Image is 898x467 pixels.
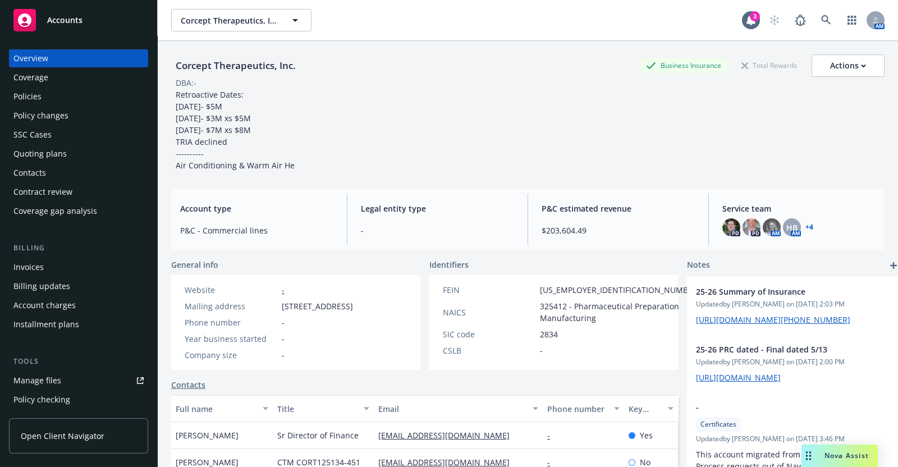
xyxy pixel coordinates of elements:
[9,4,148,36] a: Accounts
[13,258,44,276] div: Invoices
[9,88,148,106] a: Policies
[722,218,740,236] img: photo
[801,445,815,467] div: Drag to move
[171,395,273,422] button: Full name
[443,284,535,296] div: FEIN
[543,395,624,422] button: Phone number
[9,356,148,367] div: Tools
[542,225,695,236] span: $203,604.49
[273,395,374,422] button: Title
[9,242,148,254] div: Billing
[13,277,70,295] div: Billing updates
[805,224,813,231] a: +4
[640,429,653,441] span: Yes
[830,55,866,76] div: Actions
[9,372,148,390] a: Manage files
[185,284,277,296] div: Website
[13,49,48,67] div: Overview
[13,315,79,333] div: Installment plans
[181,15,278,26] span: Corcept Therapeutics, Inc.
[13,88,42,106] div: Policies
[9,164,148,182] a: Contacts
[696,401,862,413] span: -
[176,77,196,89] div: DBA: -
[547,403,607,415] div: Phone number
[9,49,148,67] a: Overview
[185,317,277,328] div: Phone number
[9,296,148,314] a: Account charges
[443,328,535,340] div: SIC code
[13,372,61,390] div: Manage files
[696,344,862,355] span: 25-26 PRC dated - Final dated 5/13
[282,300,353,312] span: [STREET_ADDRESS]
[696,357,891,367] span: Updated by [PERSON_NAME] on [DATE] 2:00 PM
[9,68,148,86] a: Coverage
[841,9,863,31] a: Switch app
[282,349,285,361] span: -
[185,300,277,312] div: Mailing address
[540,300,700,324] span: 325412 - Pharmaceutical Preparation Manufacturing
[9,391,148,409] a: Policy checking
[812,54,885,77] button: Actions
[696,434,891,444] span: Updated by [PERSON_NAME] on [DATE] 3:46 PM
[696,286,862,297] span: 25-26 Summary of Insurance
[789,9,812,31] a: Report a Bug
[429,259,469,271] span: Identifiers
[815,9,837,31] a: Search
[13,126,52,144] div: SSC Cases
[640,58,727,72] div: Business Insurance
[361,203,514,214] span: Legal entity type
[374,395,543,422] button: Email
[378,403,526,415] div: Email
[443,345,535,356] div: CSLB
[176,429,239,441] span: [PERSON_NAME]
[801,445,878,467] button: Nova Assist
[13,183,72,201] div: Contract review
[282,333,285,345] span: -
[9,277,148,295] a: Billing updates
[176,403,256,415] div: Full name
[743,218,760,236] img: photo
[21,430,104,442] span: Open Client Navigator
[736,58,803,72] div: Total Rewards
[13,391,70,409] div: Policy checking
[750,11,760,21] div: 3
[540,284,700,296] span: [US_EMPLOYER_IDENTIFICATION_NUMBER]
[696,314,850,325] a: [URL][DOMAIN_NAME][PHONE_NUMBER]
[171,259,218,271] span: General info
[547,430,559,441] a: -
[700,419,736,429] span: Certificates
[696,299,891,309] span: Updated by [PERSON_NAME] on [DATE] 2:03 PM
[9,315,148,333] a: Installment plans
[540,345,543,356] span: -
[9,258,148,276] a: Invoices
[180,225,333,236] span: P&C - Commercial lines
[282,285,285,295] a: -
[542,203,695,214] span: P&C estimated revenue
[47,16,83,25] span: Accounts
[277,403,358,415] div: Title
[13,145,67,163] div: Quoting plans
[171,9,311,31] button: Corcept Therapeutics, Inc.
[13,296,76,314] div: Account charges
[629,403,661,415] div: Key contact
[13,107,68,125] div: Policy changes
[9,145,148,163] a: Quoting plans
[9,202,148,220] a: Coverage gap analysis
[171,379,205,391] a: Contacts
[696,372,781,383] a: [URL][DOMAIN_NAME]
[9,107,148,125] a: Policy changes
[176,89,295,171] span: Retroactive Dates: [DATE]- $5M [DATE]- $3M xs $5M [DATE]- $7M xs $8M TRIA declined ---------- Air...
[624,395,678,422] button: Key contact
[824,451,869,460] span: Nova Assist
[171,58,300,73] div: Corcept Therapeutics, Inc.
[13,202,97,220] div: Coverage gap analysis
[722,203,876,214] span: Service team
[443,306,535,318] div: NAICS
[180,203,333,214] span: Account type
[763,9,786,31] a: Start snowing
[185,349,277,361] div: Company size
[9,126,148,144] a: SSC Cases
[378,430,519,441] a: [EMAIL_ADDRESS][DOMAIN_NAME]
[185,333,277,345] div: Year business started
